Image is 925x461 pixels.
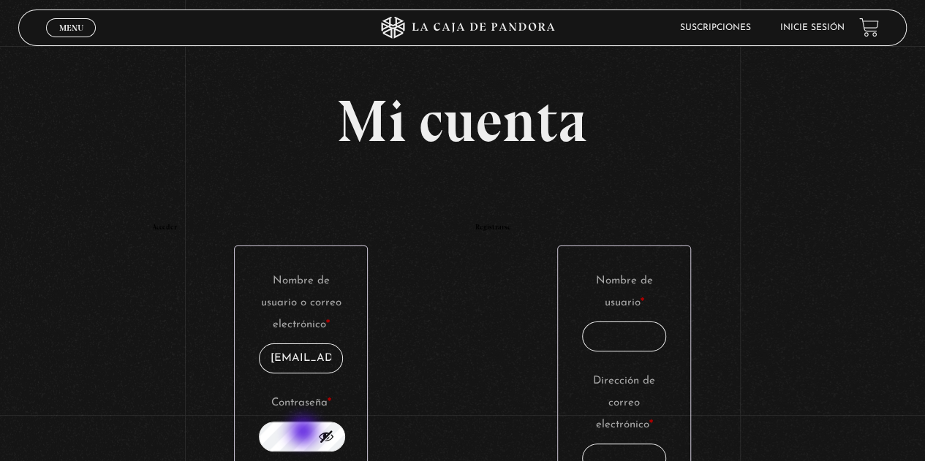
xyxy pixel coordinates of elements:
label: Contraseña [259,392,344,414]
a: Suscripciones [680,23,751,32]
h1: Mi cuenta [151,92,773,151]
label: Nombre de usuario [582,270,667,314]
h2: Registrarse [475,224,774,231]
label: Dirección de correo electrónico [582,370,667,436]
a: Inicie sesión [780,23,845,32]
label: Nombre de usuario o correo electrónico [259,270,344,336]
span: Menu [59,23,83,32]
a: View your shopping cart [859,18,879,37]
span: Cerrar [54,35,88,45]
h2: Acceder [151,224,450,231]
button: Mostrar contraseña [318,428,334,444]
